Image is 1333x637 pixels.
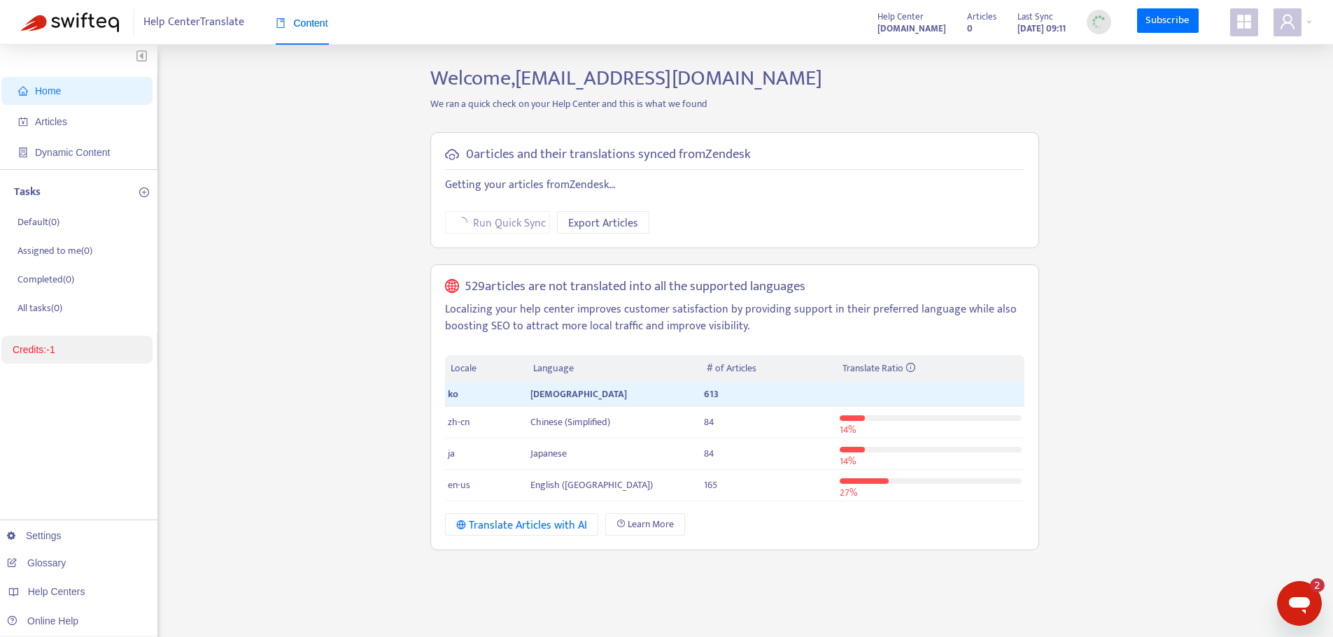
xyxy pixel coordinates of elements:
[139,187,149,197] span: plus-circle
[704,477,717,493] span: 165
[445,148,459,162] span: cloud-sync
[456,517,587,534] div: Translate Articles with AI
[430,61,822,96] span: Welcome, [EMAIL_ADDRESS][DOMAIN_NAME]
[445,177,1024,194] p: Getting your articles from Zendesk ...
[840,453,856,469] span: 14 %
[18,148,28,157] span: container
[701,355,836,382] th: # of Articles
[528,355,701,382] th: Language
[877,20,946,36] a: [DOMAIN_NAME]
[18,117,28,127] span: account-book
[842,361,1019,376] div: Translate Ratio
[17,272,74,287] p: Completed ( 0 )
[1017,9,1053,24] span: Last Sync
[568,215,638,232] span: Export Articles
[7,530,62,541] a: Settings
[143,9,244,36] span: Help Center Translate
[605,513,685,536] a: Learn More
[465,279,805,295] h5: 529 articles are not translated into all the supported languages
[17,215,59,229] p: Default ( 0 )
[445,513,598,536] button: Translate Articles with AI
[1277,581,1322,626] iframe: 메시징 창을 시작하는 버튼, 읽지 않은 메시지 2개
[1137,8,1199,34] a: Subscribe
[967,21,973,36] strong: 0
[704,414,714,430] span: 84
[14,184,41,201] p: Tasks
[276,18,285,28] span: book
[448,477,470,493] span: en-us
[7,557,66,568] a: Glossary
[877,9,924,24] span: Help Center
[877,21,946,36] strong: [DOMAIN_NAME]
[456,216,469,229] span: loading
[17,301,62,315] p: All tasks ( 0 )
[448,386,458,402] span: ko
[840,485,857,501] span: 27 %
[21,13,119,32] img: Swifteq
[704,445,714,461] span: 84
[530,414,610,430] span: Chinese (Simplified)
[530,386,627,402] span: [DEMOGRAPHIC_DATA]
[17,243,92,258] p: Assigned to me ( 0 )
[35,116,67,127] span: Articles
[840,422,856,438] span: 14 %
[1090,13,1108,31] img: sync_loading.0b5143dde30e3a21642e.gif
[448,414,470,430] span: zh-cn
[530,445,567,461] span: Japanese
[276,17,328,29] span: Content
[35,85,61,96] span: Home
[13,344,55,355] a: Credits:-1
[445,211,550,234] button: Run Quick Sync
[18,86,28,96] span: home
[557,211,649,234] button: Export Articles
[466,147,751,163] h5: 0 articles and their translations synced from Zendesk
[473,215,546,232] span: Run Quick Sync
[445,301,1024,335] p: Localizing your help center improves customer satisfaction by providing support in their preferre...
[1279,13,1296,30] span: user
[704,386,719,402] span: 613
[530,477,653,493] span: English ([GEOGRAPHIC_DATA])
[967,9,996,24] span: Articles
[1297,578,1325,592] iframe: 읽지 않은 메시지 수
[445,279,459,295] span: global
[28,586,85,597] span: Help Centers
[1236,13,1253,30] span: appstore
[35,147,110,158] span: Dynamic Content
[448,445,455,461] span: ja
[628,517,674,532] span: Learn More
[7,615,78,627] a: Online Help
[1017,21,1066,36] strong: [DATE] 09:11
[445,355,528,382] th: Locale
[420,96,1050,111] p: We ran a quick check on your Help Center and this is what we found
